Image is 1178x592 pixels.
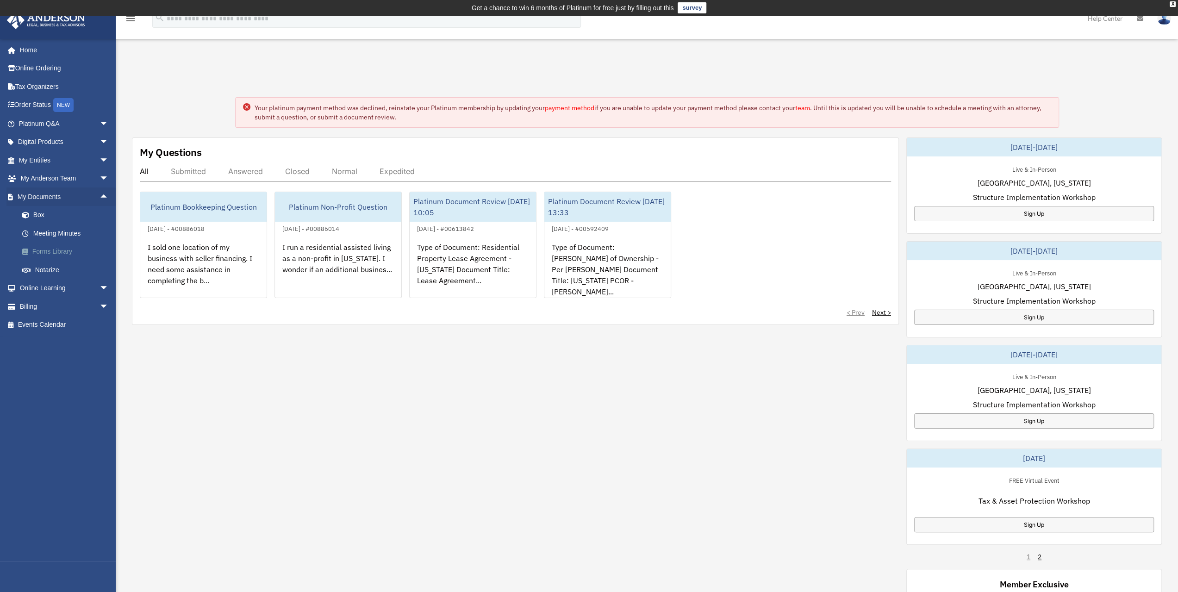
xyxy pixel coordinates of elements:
[914,413,1154,429] a: Sign Up
[1170,1,1176,7] div: close
[972,399,1095,410] span: Structure Implementation Workshop
[977,385,1091,396] span: [GEOGRAPHIC_DATA], [US_STATE]
[53,98,74,112] div: NEW
[6,316,123,334] a: Events Calendar
[907,138,1161,156] div: [DATE]-[DATE]
[410,192,536,222] div: Platinum Document Review [DATE] 10:05
[6,133,123,151] a: Digital Productsarrow_drop_down
[977,281,1091,292] span: [GEOGRAPHIC_DATA], [US_STATE]
[275,234,401,306] div: I run a residential assisted living as a non-profit in [US_STATE]. I wonder if an additional busi...
[275,223,347,233] div: [DATE] - #00886014
[285,167,310,176] div: Closed
[100,297,118,316] span: arrow_drop_down
[1004,268,1063,277] div: Live & In-Person
[907,345,1161,364] div: [DATE]-[DATE]
[6,114,123,133] a: Platinum Q&Aarrow_drop_down
[140,145,202,159] div: My Questions
[100,151,118,170] span: arrow_drop_down
[6,59,123,78] a: Online Ordering
[100,187,118,206] span: arrow_drop_up
[255,103,1051,122] div: Your platinum payment method was declined, reinstate your Platinum membership by updating your if...
[125,13,136,24] i: menu
[140,223,212,233] div: [DATE] - #00886018
[100,133,118,152] span: arrow_drop_down
[380,167,415,176] div: Expedited
[140,192,267,222] div: Platinum Bookkeeping Question
[544,192,671,298] a: Platinum Document Review [DATE] 13:33[DATE] - #00592409Type of Document: [PERSON_NAME] of Ownersh...
[977,177,1091,188] span: [GEOGRAPHIC_DATA], [US_STATE]
[140,167,149,176] div: All
[6,96,123,115] a: Order StatusNEW
[914,310,1154,325] a: Sign Up
[100,114,118,133] span: arrow_drop_down
[13,206,123,224] a: Box
[410,234,536,306] div: Type of Document: Residential Property Lease Agreement - [US_STATE] Document Title: Lease Agreeme...
[872,308,891,317] a: Next >
[125,16,136,24] a: menu
[795,104,810,112] a: team
[171,167,206,176] div: Submitted
[6,41,118,59] a: Home
[6,297,123,316] a: Billingarrow_drop_down
[410,223,481,233] div: [DATE] - #00613842
[907,242,1161,260] div: [DATE]-[DATE]
[914,517,1154,532] a: Sign Up
[972,295,1095,306] span: Structure Implementation Workshop
[100,279,118,298] span: arrow_drop_down
[13,243,123,261] a: Forms Library
[13,261,123,279] a: Notarize
[140,192,267,298] a: Platinum Bookkeeping Question[DATE] - #00886018I sold one location of my business with seller fin...
[275,192,401,222] div: Platinum Non-Profit Question
[544,192,671,222] div: Platinum Document Review [DATE] 13:33
[544,223,616,233] div: [DATE] - #00592409
[6,151,123,169] a: My Entitiesarrow_drop_down
[914,206,1154,221] a: Sign Up
[228,167,263,176] div: Answered
[4,11,88,29] img: Anderson Advisors Platinum Portal
[100,169,118,188] span: arrow_drop_down
[1004,371,1063,381] div: Live & In-Person
[544,234,671,306] div: Type of Document: [PERSON_NAME] of Ownership - Per [PERSON_NAME] Document Title: [US_STATE] PCOR ...
[409,192,536,298] a: Platinum Document Review [DATE] 10:05[DATE] - #00613842Type of Document: Residential Property Lea...
[472,2,674,13] div: Get a chance to win 6 months of Platinum for free just by filling out this
[13,224,123,243] a: Meeting Minutes
[978,495,1090,506] span: Tax & Asset Protection Workshop
[678,2,706,13] a: survey
[332,167,357,176] div: Normal
[6,187,123,206] a: My Documentsarrow_drop_up
[274,192,402,298] a: Platinum Non-Profit Question[DATE] - #00886014I run a residential assisted living as a non-profit...
[545,104,594,112] a: payment method
[907,449,1161,467] div: [DATE]
[1157,12,1171,25] img: User Pic
[1001,475,1066,485] div: FREE Virtual Event
[1000,579,1068,590] div: Member Exclusive
[6,77,123,96] a: Tax Organizers
[140,234,267,306] div: I sold one location of my business with seller financing. I need some assistance in completing th...
[972,192,1095,203] span: Structure Implementation Workshop
[6,279,123,298] a: Online Learningarrow_drop_down
[6,169,123,188] a: My Anderson Teamarrow_drop_down
[1038,552,1041,561] a: 2
[1004,164,1063,174] div: Live & In-Person
[155,12,165,23] i: search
